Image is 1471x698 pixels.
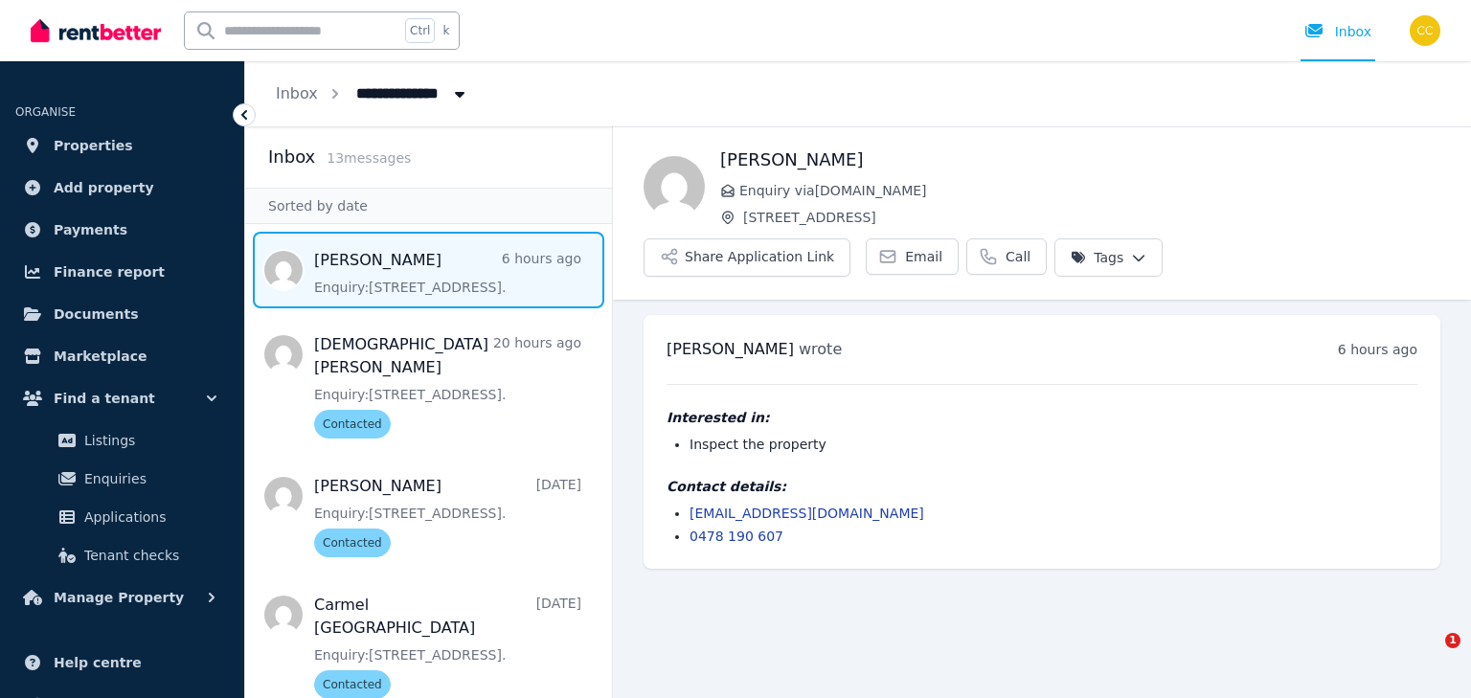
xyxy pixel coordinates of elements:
span: [STREET_ADDRESS] [743,208,1440,227]
span: Properties [54,134,133,157]
span: ORGANISE [15,105,76,119]
a: [PERSON_NAME][DATE]Enquiry:[STREET_ADDRESS].Contacted [314,475,581,557]
span: 1 [1445,633,1460,648]
img: Charles Chaaya [1410,15,1440,46]
span: 13 message s [327,150,411,166]
a: Documents [15,295,229,333]
span: [PERSON_NAME] [667,340,794,358]
h2: Inbox [268,144,315,170]
a: Listings [23,421,221,460]
div: Sorted by date [245,188,612,224]
a: [DEMOGRAPHIC_DATA][PERSON_NAME]20 hours agoEnquiry:[STREET_ADDRESS].Contacted [314,333,581,439]
span: Documents [54,303,139,326]
span: Find a tenant [54,387,155,410]
span: k [442,23,449,38]
span: Email [905,247,942,266]
span: Payments [54,218,127,241]
button: Find a tenant [15,379,229,417]
a: Inbox [276,84,318,102]
span: Ctrl [405,18,435,43]
span: Marketplace [54,345,147,368]
h1: [PERSON_NAME] [720,146,1440,173]
span: Call [1006,247,1030,266]
h4: Contact details: [667,477,1417,496]
a: Call [966,238,1047,275]
div: Inbox [1304,22,1371,41]
img: RentBetter [31,16,161,45]
a: Tenant checks [23,536,221,574]
button: Manage Property [15,578,229,617]
span: wrote [799,340,842,358]
a: Marketplace [15,337,229,375]
span: Listings [84,429,214,452]
span: Add property [54,176,154,199]
a: Properties [15,126,229,165]
span: Help centre [54,651,142,674]
button: Share Application Link [644,238,850,277]
a: Email [866,238,959,275]
span: Enquiries [84,467,214,490]
h4: Interested in: [667,408,1417,427]
a: Applications [23,498,221,536]
img: Mitchell [644,156,705,217]
a: Payments [15,211,229,249]
li: Inspect the property [690,435,1417,454]
nav: Breadcrumb [245,61,500,126]
iframe: Intercom live chat [1406,633,1452,679]
a: Finance report [15,253,229,291]
a: [PERSON_NAME]6 hours agoEnquiry:[STREET_ADDRESS]. [314,249,581,297]
a: [EMAIL_ADDRESS][DOMAIN_NAME] [690,506,924,521]
a: Add property [15,169,229,207]
a: 0478 190 607 [690,529,783,544]
button: Tags [1054,238,1163,277]
span: Finance report [54,260,165,283]
span: Manage Property [54,586,184,609]
span: Tenant checks [84,544,214,567]
a: Help centre [15,643,229,682]
span: Applications [84,506,214,529]
a: Enquiries [23,460,221,498]
span: Tags [1071,248,1123,267]
time: 6 hours ago [1338,342,1417,357]
span: Enquiry via [DOMAIN_NAME] [739,181,1440,200]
